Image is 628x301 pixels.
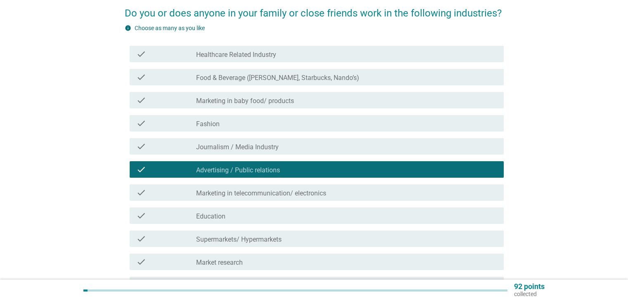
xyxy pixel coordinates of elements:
[514,290,545,298] p: collected
[136,141,146,151] i: check
[196,235,282,244] label: Supermarkets/ Hypermarkets
[196,74,359,82] label: Food & Beverage ([PERSON_NAME], Starbucks, Nando’s)
[196,212,225,221] label: Education
[196,166,280,174] label: Advertising / Public relations
[136,257,146,267] i: check
[514,283,545,290] p: 92 points
[196,51,276,59] label: Healthcare Related Industry
[136,211,146,221] i: check
[136,118,146,128] i: check
[135,25,205,31] label: Choose as many as you like
[196,97,294,105] label: Marketing in baby food/ products
[136,234,146,244] i: check
[196,143,279,151] label: Journalism / Media Industry
[136,49,146,59] i: check
[136,95,146,105] i: check
[196,120,220,128] label: Fashion
[125,25,131,31] i: info
[196,189,326,198] label: Marketing in telecommunication/ electronics
[136,72,146,82] i: check
[136,188,146,198] i: check
[136,165,146,174] i: check
[196,259,243,267] label: Market research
